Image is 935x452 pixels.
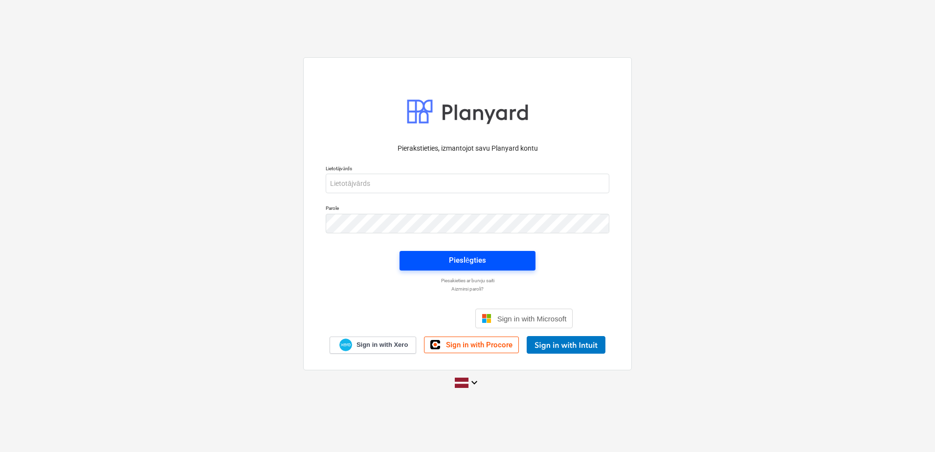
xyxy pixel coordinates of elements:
[886,405,935,452] iframe: Chat Widget
[321,277,614,284] a: Piesakieties ar burvju saiti
[497,315,567,323] span: Sign in with Microsoft
[424,337,519,353] a: Sign in with Procore
[326,165,609,174] p: Lietotājvārds
[330,337,417,354] a: Sign in with Xero
[446,340,512,349] span: Sign in with Procore
[321,286,614,292] a: Aizmirsi paroli?
[357,308,472,329] iframe: Poga Pierakstīties ar Google kontu
[468,377,480,388] i: keyboard_arrow_down
[482,314,491,323] img: Microsoft logo
[326,143,609,154] p: Pierakstieties, izmantojot savu Planyard kontu
[326,174,609,193] input: Lietotājvārds
[326,205,609,213] p: Parole
[339,339,352,352] img: Xero logo
[400,251,535,271] button: Pieslēgties
[356,340,408,349] span: Sign in with Xero
[449,254,486,267] div: Pieslēgties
